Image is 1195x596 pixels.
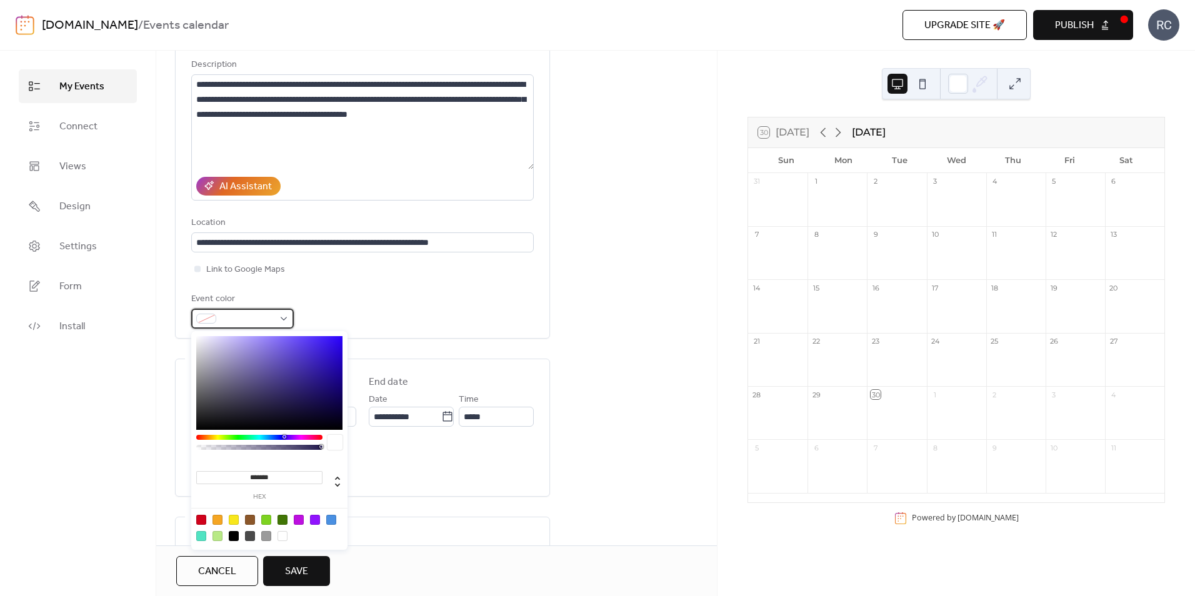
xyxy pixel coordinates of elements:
div: 20 [1109,283,1118,292]
div: 30 [871,390,880,399]
div: 26 [1049,337,1059,346]
div: Fri [1041,148,1098,173]
div: 13 [1109,230,1118,239]
div: #F5A623 [212,515,222,525]
div: #417505 [277,515,287,525]
a: Views [19,149,137,183]
div: 5 [752,443,761,452]
div: 17 [931,283,940,292]
div: Location [191,216,531,231]
div: AI Assistant [219,179,272,194]
div: 18 [990,283,999,292]
div: [DATE] [852,125,886,140]
span: Publish [1055,18,1094,33]
span: Upgrade site 🚀 [924,18,1005,33]
div: #9013FE [310,515,320,525]
div: #7ED321 [261,515,271,525]
span: My Events [59,79,104,94]
button: Cancel [176,556,258,586]
div: Mon [815,148,872,173]
div: 25 [990,337,999,346]
div: 1 [931,390,940,399]
div: 11 [1109,443,1118,452]
div: 15 [811,283,821,292]
div: 23 [871,337,880,346]
span: Install [59,319,85,334]
div: 10 [931,230,940,239]
div: 6 [1109,177,1118,186]
b: Events calendar [143,14,229,37]
span: Settings [59,239,97,254]
div: Sun [758,148,815,173]
div: RC [1148,9,1179,41]
div: #BD10E0 [294,515,304,525]
a: Form [19,269,137,303]
div: 2 [871,177,880,186]
div: 12 [1049,230,1059,239]
div: #D0021B [196,515,206,525]
div: Wed [928,148,985,173]
span: Cancel [198,564,236,579]
div: #8B572A [245,515,255,525]
div: 1 [811,177,821,186]
span: Design [59,199,91,214]
span: Views [59,159,86,174]
div: Event color [191,292,291,307]
div: 7 [752,230,761,239]
div: 6 [811,443,821,452]
div: End date [369,375,408,390]
button: Upgrade site 🚀 [902,10,1027,40]
div: #B8E986 [212,531,222,541]
div: 21 [752,337,761,346]
button: Save [263,556,330,586]
div: #4A90E2 [326,515,336,525]
div: 14 [752,283,761,292]
div: #50E3C2 [196,531,206,541]
div: 4 [990,177,999,186]
div: 22 [811,337,821,346]
div: 31 [752,177,761,186]
span: Save [285,564,308,579]
div: #000000 [229,531,239,541]
div: 24 [931,337,940,346]
div: Thu [984,148,1041,173]
a: Connect [19,109,137,143]
div: 27 [1109,337,1118,346]
div: 8 [811,230,821,239]
div: #4A4A4A [245,531,255,541]
label: hex [196,494,322,500]
div: 28 [752,390,761,399]
div: Sat [1097,148,1154,173]
a: Design [19,189,137,223]
div: #FFFFFF [277,531,287,541]
div: 5 [1049,177,1059,186]
div: 9 [990,443,999,452]
div: 2 [990,390,999,399]
div: #F8E71C [229,515,239,525]
button: AI Assistant [196,177,281,196]
a: [DOMAIN_NAME] [957,513,1019,524]
div: Tue [871,148,928,173]
a: [DOMAIN_NAME] [42,14,138,37]
a: Install [19,309,137,343]
span: Connect [59,119,97,134]
img: logo [16,15,34,35]
div: 29 [811,390,821,399]
div: 3 [931,177,940,186]
a: Settings [19,229,137,263]
div: 3 [1049,390,1059,399]
div: 9 [871,230,880,239]
div: Powered by [912,513,1019,524]
div: 4 [1109,390,1118,399]
div: 19 [1049,283,1059,292]
span: Date [369,392,387,407]
div: 11 [990,230,999,239]
a: My Events [19,69,137,103]
div: #9B9B9B [261,531,271,541]
div: Description [191,57,531,72]
span: Link to Google Maps [206,262,285,277]
span: Form [59,279,82,294]
b: / [138,14,143,37]
span: Time [459,392,479,407]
